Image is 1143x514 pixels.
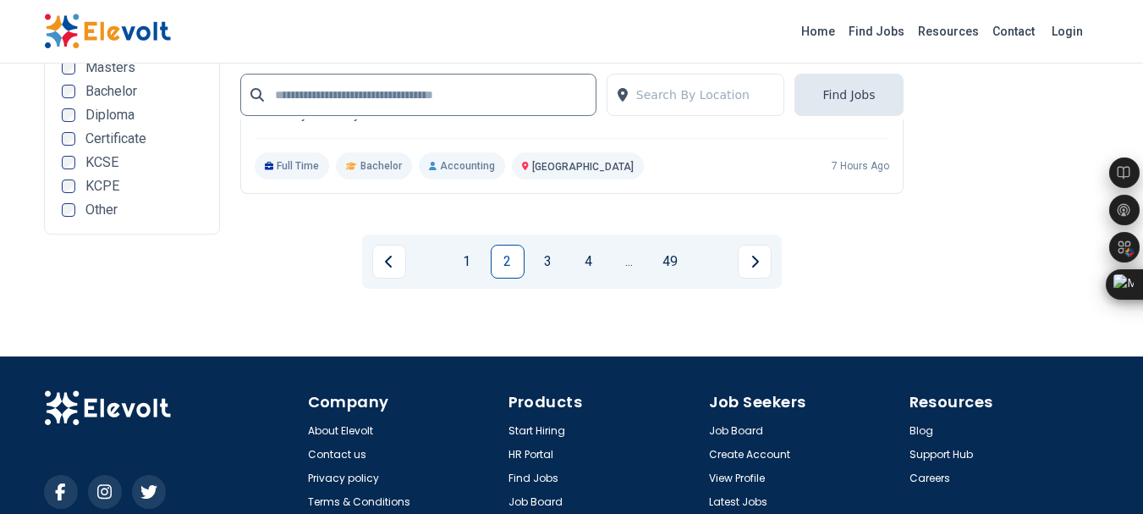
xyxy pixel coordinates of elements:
[909,424,933,438] a: Blog
[308,390,498,414] h4: Company
[62,108,75,122] input: Diploma
[1058,433,1143,514] iframe: Chat Widget
[653,245,687,279] a: Page 49
[911,18,986,45] a: Resources
[832,159,889,173] p: 7 hours ago
[909,448,973,461] a: Support Hub
[255,152,330,180] p: Full Time
[709,472,765,485] a: View Profile
[491,245,525,279] a: Page 2 is your current page
[62,203,75,217] input: Other
[85,156,118,169] span: KCSE
[709,390,899,414] h4: Job Seekers
[62,180,75,193] input: KCPE
[508,448,553,461] a: HR Portal
[794,74,903,116] button: Find Jobs
[572,245,606,279] a: Page 4
[1041,14,1093,48] a: Login
[372,245,772,279] ul: Pagination
[85,108,135,122] span: Diploma
[508,495,563,509] a: Job Board
[909,472,950,485] a: Careers
[532,161,634,173] span: [GEOGRAPHIC_DATA]
[308,472,379,485] a: Privacy policy
[709,424,763,438] a: Job Board
[372,245,406,279] a: Previous page
[62,156,75,169] input: KCSE
[909,390,1100,414] h4: Resources
[794,18,842,45] a: Home
[308,495,410,509] a: Terms & Conditions
[508,472,558,485] a: Find Jobs
[842,18,911,45] a: Find Jobs
[308,448,366,461] a: Contact us
[986,18,1041,45] a: Contact
[508,424,565,438] a: Start Hiring
[44,390,171,426] img: Elevolt
[738,245,772,279] a: Next page
[62,85,75,98] input: Bachelor
[419,152,505,180] p: Accounting
[85,132,146,146] span: Certificate
[62,132,75,146] input: Certificate
[85,85,137,98] span: Bachelor
[709,448,790,461] a: Create Account
[44,14,171,49] img: Elevolt
[85,180,119,193] span: KCPE
[531,245,565,279] a: Page 3
[360,159,402,173] span: Bachelor
[613,245,646,279] a: Jump forward
[85,61,135,75] span: Masters
[85,203,118,217] span: Other
[709,495,767,509] a: Latest Jobs
[450,245,484,279] a: Page 1
[308,424,373,438] a: About Elevolt
[508,390,699,414] h4: Products
[62,61,75,75] input: Masters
